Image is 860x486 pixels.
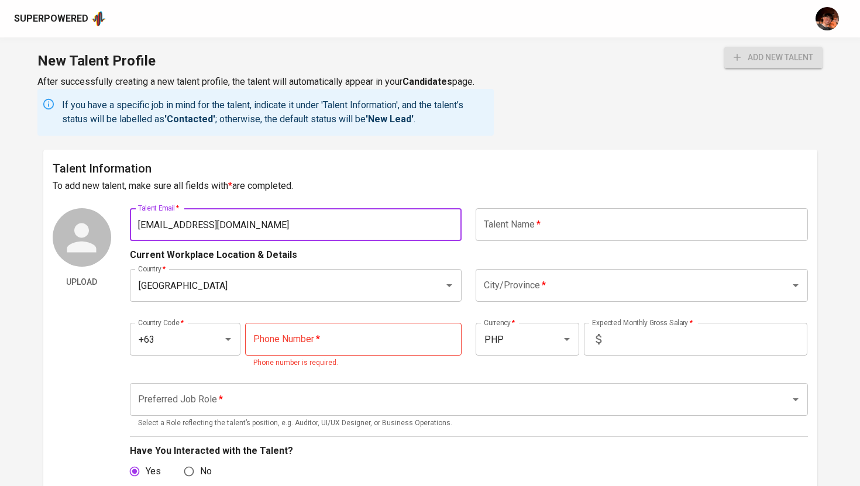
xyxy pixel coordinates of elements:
img: diemas@glints.com [816,7,839,30]
p: Phone number is required. [253,357,453,369]
div: Superpowered [14,12,88,26]
b: 'Contacted' [164,113,215,125]
span: No [200,464,212,478]
h6: Talent Information [53,159,808,178]
b: 'New Lead' [366,113,414,125]
span: Yes [146,464,161,478]
p: If you have a specific job in mind for the talent, indicate it under 'Talent Information', and th... [62,98,489,126]
button: Open [787,391,804,408]
img: app logo [91,10,106,27]
p: Have You Interacted with the Talent? [130,444,808,458]
h6: To add new talent, make sure all fields with are completed. [53,178,808,194]
p: After successfully creating a new talent profile, the talent will automatically appear in your page. [37,75,494,89]
p: Select a Role reflecting the talent’s position, e.g. Auditor, UI/UX Designer, or Business Operati... [138,418,800,429]
button: Upload [53,271,111,293]
button: add new talent [724,47,823,68]
button: Open [559,331,575,347]
span: add new talent [734,50,813,65]
button: Open [441,277,457,294]
div: Almost there! Once you've completed all the fields marked with * under 'Talent Information', you'... [724,47,823,68]
button: Open [220,331,236,347]
h1: New Talent Profile [37,47,494,75]
span: Upload [57,275,106,289]
button: Open [787,277,804,294]
a: Superpoweredapp logo [14,10,106,27]
p: Current Workplace Location & Details [130,248,297,262]
b: Candidates [403,76,452,87]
